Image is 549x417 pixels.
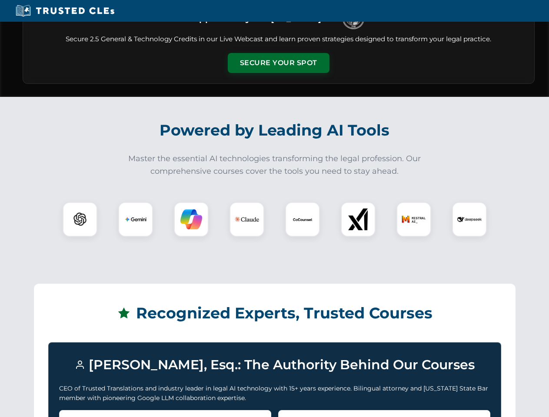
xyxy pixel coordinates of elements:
[235,207,259,232] img: Claude Logo
[33,34,524,44] p: Secure 2.5 General & Technology Credits in our Live Webcast and learn proven strategies designed ...
[125,208,146,230] img: Gemini Logo
[59,353,490,377] h3: [PERSON_NAME], Esq.: The Authority Behind Our Courses
[118,202,153,237] div: Gemini
[292,208,313,230] img: CoCounsel Logo
[13,4,117,17] img: Trusted CLEs
[347,208,369,230] img: xAI Logo
[341,202,376,237] div: xAI
[34,115,516,146] h2: Powered by Leading AI Tools
[396,202,431,237] div: Mistral AI
[230,202,264,237] div: Claude
[285,202,320,237] div: CoCounsel
[59,384,490,403] p: CEO of Trusted Translations and industry leader in legal AI technology with 15+ years experience....
[457,207,482,232] img: DeepSeek Logo
[174,202,209,237] div: Copilot
[48,298,501,328] h2: Recognized Experts, Trusted Courses
[67,207,93,232] img: ChatGPT Logo
[180,208,202,230] img: Copilot Logo
[402,207,426,232] img: Mistral AI Logo
[452,202,487,237] div: DeepSeek
[123,152,427,178] p: Master the essential AI technologies transforming the legal profession. Our comprehensive courses...
[63,202,97,237] div: ChatGPT
[228,53,329,73] button: Secure Your Spot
